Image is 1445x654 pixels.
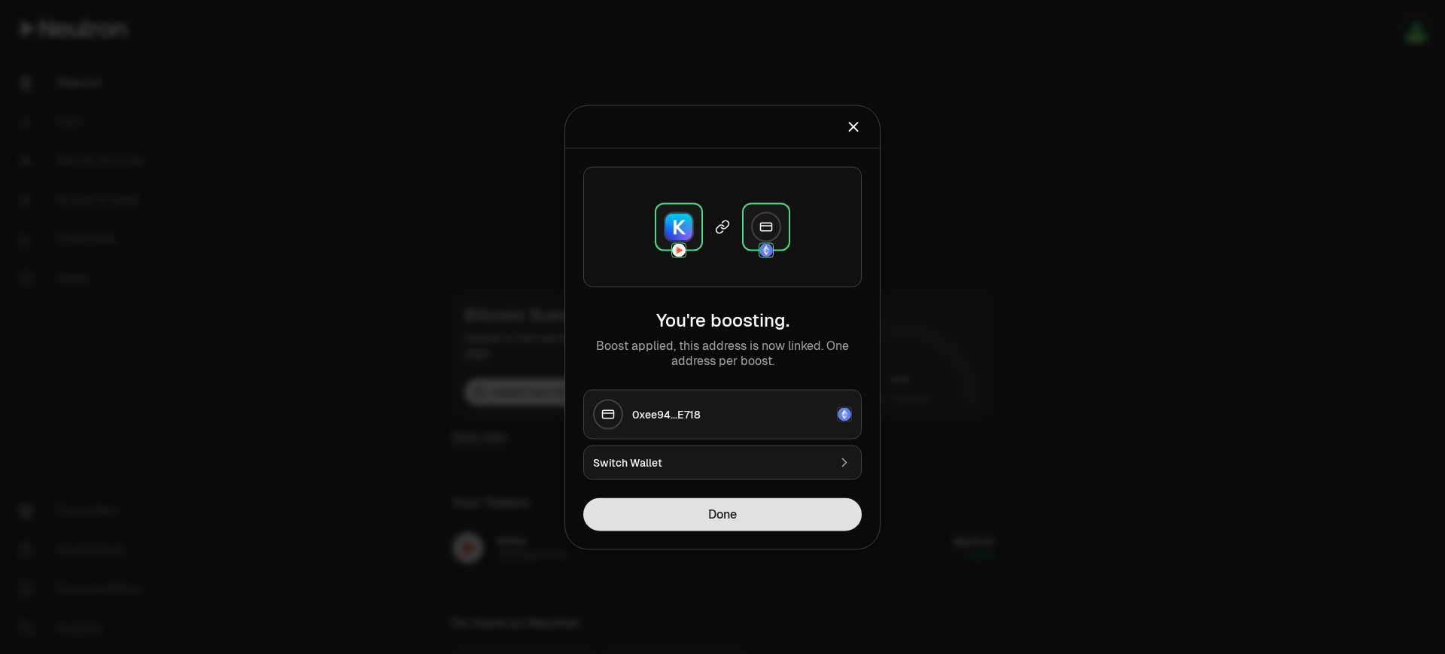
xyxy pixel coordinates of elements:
[665,213,692,240] img: Keplr
[583,308,862,332] h2: You're boosting.
[759,243,773,257] img: Ethereum Logo
[583,338,862,368] p: Boost applied, this address is now linked. One address per boost.
[593,455,828,470] div: Switch Wallet
[583,497,862,531] button: Done
[632,406,828,421] div: 0xee94...E718
[845,116,862,137] button: Close
[583,445,862,479] button: Switch Wallet
[838,407,851,421] img: Ethereum Logo
[672,243,686,257] img: Neutron Logo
